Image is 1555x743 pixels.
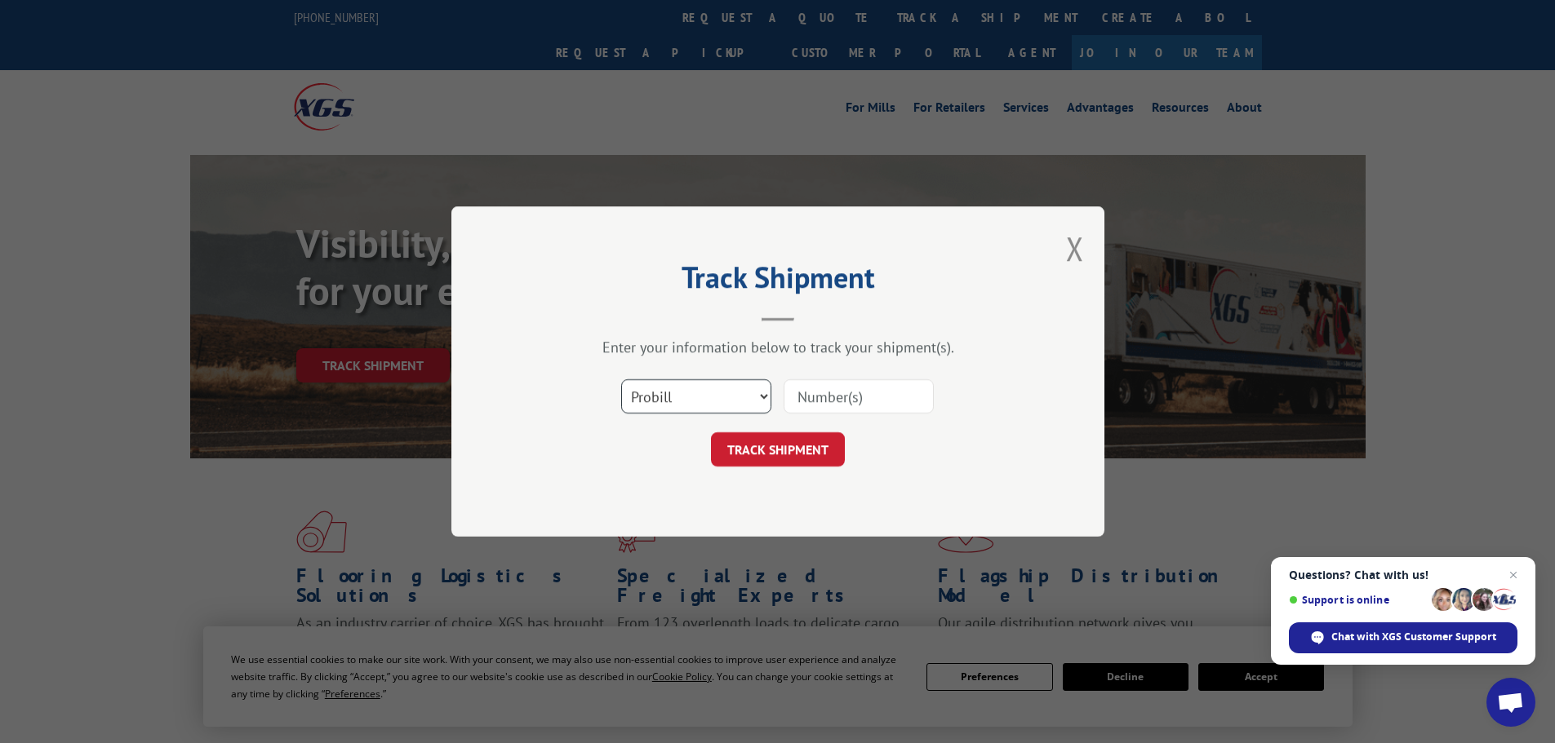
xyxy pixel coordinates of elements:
[711,432,845,467] button: TRACK SHIPMENT
[533,338,1023,356] div: Enter your information below to track your shipment(s).
[1331,630,1496,644] span: Chat with XGS Customer Support
[1066,227,1084,270] button: Close modal
[1289,594,1426,606] span: Support is online
[1486,678,1535,727] a: Open chat
[784,379,934,414] input: Number(s)
[533,266,1023,297] h2: Track Shipment
[1289,622,1517,653] span: Chat with XGS Customer Support
[1289,568,1517,582] span: Questions? Chat with us!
